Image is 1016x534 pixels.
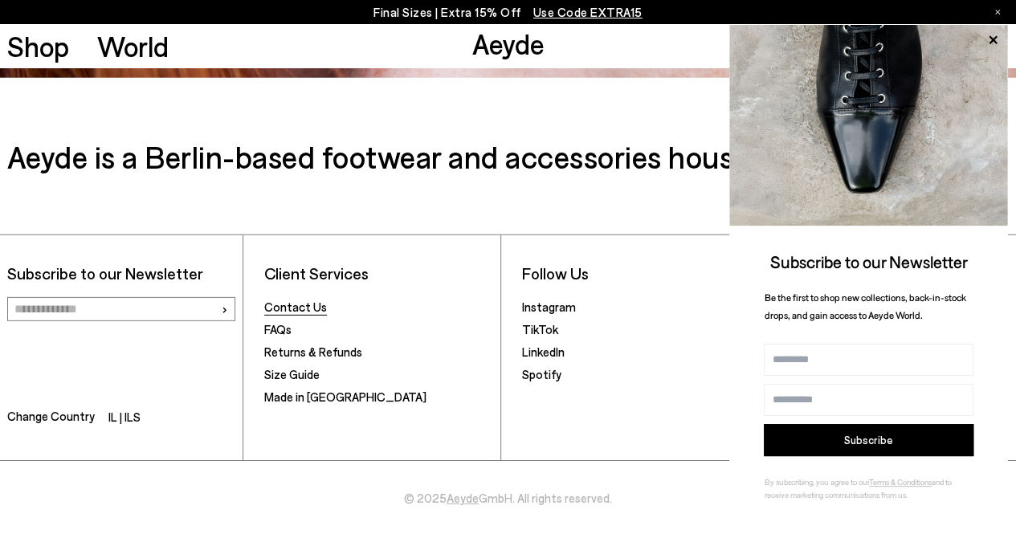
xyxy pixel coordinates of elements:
li: Client Services [264,263,493,283]
span: › [220,297,227,320]
span: Navigate to /collections/ss25-final-sizes [533,5,643,19]
span: Subscribe to our Newsletter [770,251,968,271]
img: ca3f721fb6ff708a270709c41d776025.jpg [729,25,1008,226]
span: By subscribing, you agree to our [765,477,869,487]
span: Be the first to shop new collections, back-in-stock drops, and gain access to Aeyde World. [765,291,966,321]
a: LinkedIn [522,344,565,359]
button: Subscribe [764,424,973,456]
li: Follow Us [522,263,751,283]
a: TikTok [522,322,558,336]
a: Contact Us [264,300,327,314]
p: Subscribe to our Newsletter [7,263,236,283]
a: FAQs [264,322,292,336]
li: IL | ILS [108,407,141,430]
a: Shop [7,32,69,60]
a: Made in [GEOGRAPHIC_DATA] [264,389,426,404]
a: Instagram [522,300,576,314]
a: Spotify [522,367,561,381]
h3: Aeyde is a Berlin-based footwear and accessories house founded in [DATE]. [7,134,1010,178]
a: Aeyde [471,26,544,60]
a: Size Guide [264,367,320,381]
a: World [97,32,169,60]
a: Terms & Conditions [869,477,932,487]
p: Final Sizes | Extra 15% Off [373,2,643,22]
a: Aeyde [447,491,479,505]
span: Change Country [7,406,95,430]
a: Returns & Refunds [264,344,362,359]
